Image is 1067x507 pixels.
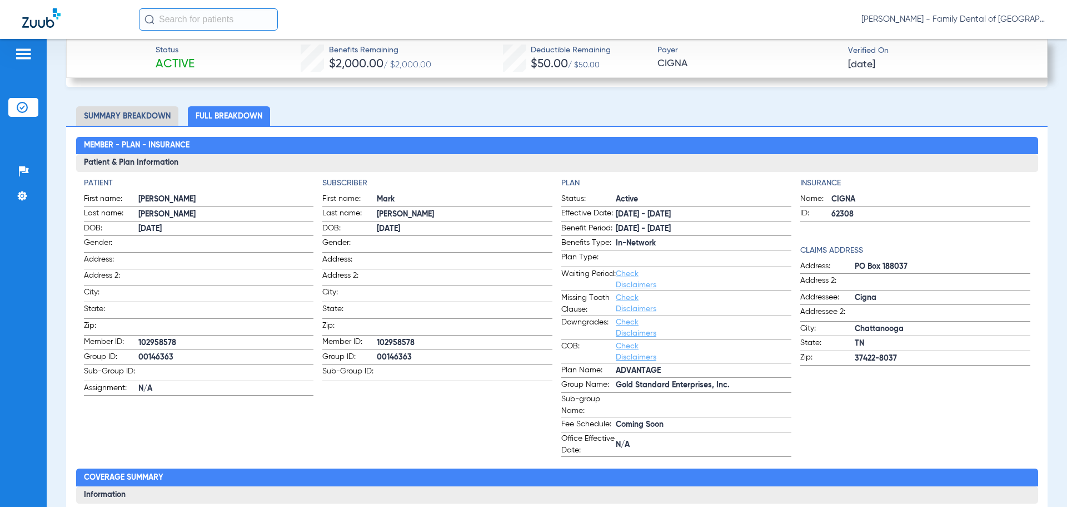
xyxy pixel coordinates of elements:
[657,45,839,56] span: Payer
[322,193,377,206] span: First name:
[84,351,138,365] span: Group ID:
[14,47,32,61] img: hamburger-icon
[138,209,314,220] span: [PERSON_NAME]
[855,323,1030,335] span: Chattanooga
[322,237,377,252] span: Gender:
[76,137,1038,155] h2: Member - Plan - Insurance
[84,336,138,350] span: Member ID:
[800,323,855,336] span: City:
[322,336,377,350] span: Member ID:
[322,366,377,381] span: Sub-Group ID:
[329,58,383,70] span: $2,000.00
[84,366,138,381] span: Sub-Group ID:
[531,58,568,70] span: $50.00
[22,8,61,28] img: Zuub Logo
[561,252,616,267] span: Plan Type:
[322,287,377,302] span: City:
[322,254,377,269] span: Address:
[561,365,616,378] span: Plan Name:
[616,270,656,289] a: Check Disclaimers
[322,351,377,365] span: Group ID:
[848,45,1029,57] span: Verified On
[855,338,1030,350] span: TN
[322,270,377,285] span: Address 2:
[139,8,278,31] input: Search for patients
[76,154,1038,172] h3: Patient & Plan Information
[383,61,431,70] span: / $2,000.00
[84,320,138,335] span: Zip:
[138,337,314,349] span: 102958578
[800,245,1030,257] h4: Claims Address
[377,194,552,205] span: Mark
[561,379,616,392] span: Group Name:
[800,337,855,351] span: State:
[156,45,195,56] span: Status
[616,223,791,235] span: [DATE] - [DATE]
[561,237,616,250] span: Benefits Type:
[322,320,377,335] span: Zip:
[138,223,314,235] span: [DATE]
[76,106,178,126] li: Summary Breakdown
[76,469,1038,486] h2: Coverage Summary
[800,352,855,365] span: Zip:
[76,486,1038,504] h3: Information
[561,223,616,236] span: Benefit Period:
[188,106,270,126] li: Full Breakdown
[831,209,1030,220] span: 62308
[561,292,616,316] span: Missing Tooth Clause:
[138,352,314,363] span: 00146363
[561,317,616,339] span: Downgrades:
[84,193,138,206] span: First name:
[616,419,791,431] span: Coming Soon
[657,57,839,71] span: CIGNA
[561,341,616,363] span: COB:
[561,193,616,206] span: Status:
[800,275,855,290] span: Address 2:
[138,383,314,395] span: N/A
[531,45,611,56] span: Deductible Remaining
[322,208,377,221] span: Last name:
[322,178,552,189] app-breakdown-title: Subscriber
[561,433,616,456] span: Office Effective Date:
[616,365,791,377] span: ADVANTAGE
[855,353,1030,365] span: 37422-8037
[855,292,1030,304] span: Cigna
[377,352,552,363] span: 00146363
[84,270,138,285] span: Address 2:
[322,223,377,236] span: DOB:
[144,14,154,24] img: Search Icon
[156,57,195,72] span: Active
[561,178,791,189] h4: Plan
[138,194,314,205] span: [PERSON_NAME]
[84,237,138,252] span: Gender:
[84,287,138,302] span: City:
[616,294,656,313] a: Check Disclaimers
[800,178,1030,189] h4: Insurance
[800,260,855,274] span: Address:
[800,193,831,206] span: Name:
[616,209,791,220] span: [DATE] - [DATE]
[84,303,138,318] span: State:
[561,393,616,417] span: Sub-group Name:
[616,238,791,249] span: In-Network
[322,303,377,318] span: State:
[568,61,600,69] span: / $50.00
[616,318,656,337] a: Check Disclaimers
[329,45,431,56] span: Benefits Remaining
[616,380,791,391] span: Gold Standard Enterprises, Inc.
[561,419,616,432] span: Fee Schedule:
[855,261,1030,273] span: PO Box 188037
[377,209,552,220] span: [PERSON_NAME]
[84,382,138,396] span: Assignment:
[616,439,791,451] span: N/A
[84,178,314,189] h4: Patient
[561,208,616,221] span: Effective Date:
[616,342,656,361] a: Check Disclaimers
[84,254,138,269] span: Address:
[377,337,552,349] span: 102958578
[84,223,138,236] span: DOB:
